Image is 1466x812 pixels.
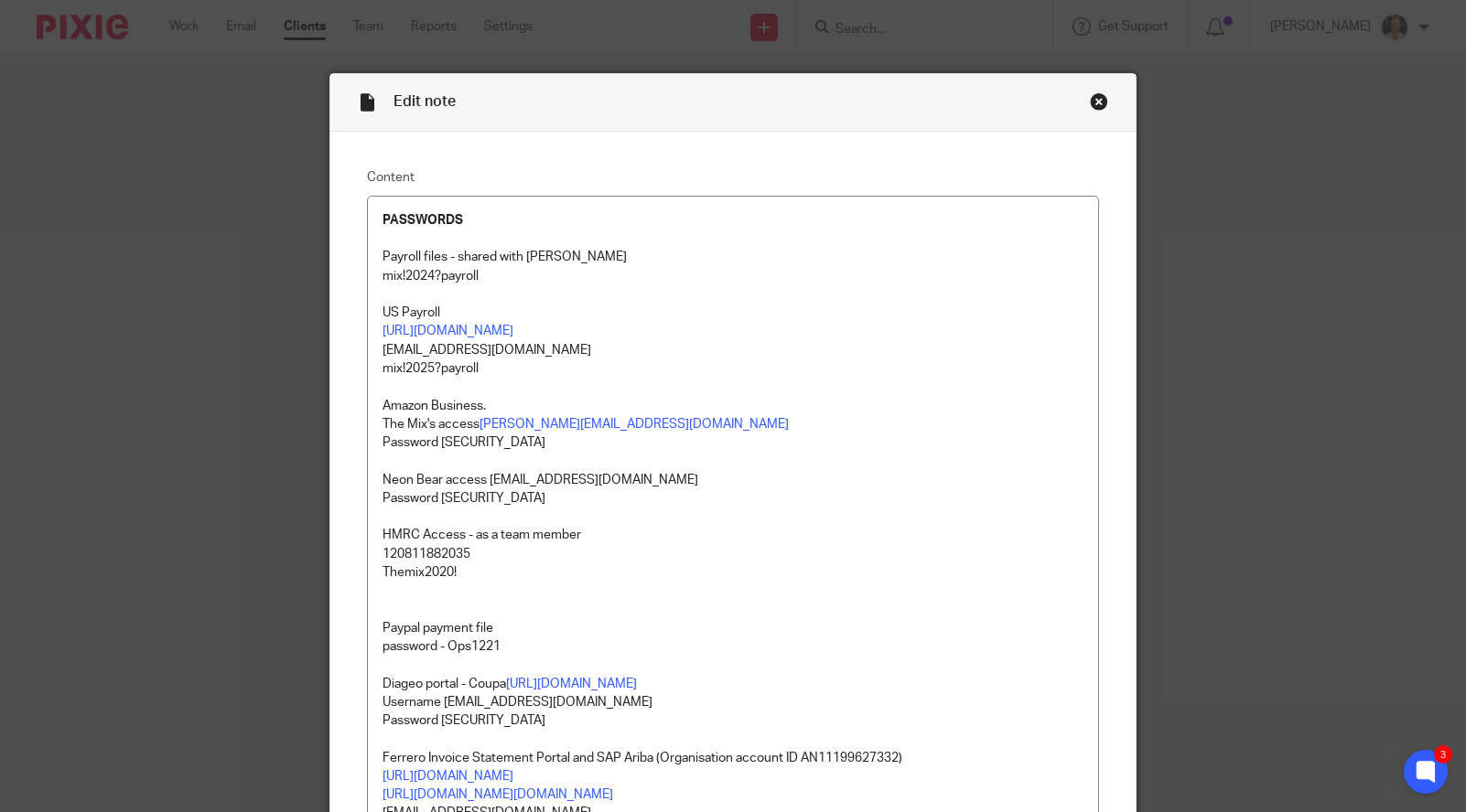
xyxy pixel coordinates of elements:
[383,359,1083,378] p: mix!2025?payroll
[383,711,1083,730] p: Password [SECURITY_DATA]
[480,418,789,431] a: [PERSON_NAME][EMAIL_ADDRESS][DOMAIN_NAME]
[367,168,1098,187] label: Content
[383,489,1083,507] p: Password [SECURITY_DATA]
[383,675,1083,693] p: Diageo portal - Coupa
[383,397,1083,415] p: Amazon Business.
[383,788,613,801] a: [URL][DOMAIN_NAME][DOMAIN_NAME]
[383,248,1083,266] p: Payroll files - shared with [PERSON_NAME]
[383,563,1083,582] p: Themix2020!
[383,304,1083,322] p: US Payroll
[383,433,1083,452] p: Password [SECURITY_DATA]
[383,619,1083,637] p: Paypal payment file
[383,693,1083,711] p: Username [EMAIL_ADDRESS][DOMAIN_NAME]
[383,545,1083,563] p: 120811882035
[506,678,637,690] a: [URL][DOMAIN_NAME]
[383,341,1083,359] p: [EMAIL_ADDRESS][DOMAIN_NAME]
[383,415,1083,433] p: The Mix's access
[383,325,513,337] a: [URL][DOMAIN_NAME]
[1434,745,1452,764] div: 3
[383,526,1083,544] p: HMRC Access - as a team member
[383,637,1083,656] p: password - Ops1221
[1090,92,1108,111] div: Close this dialog window
[383,267,1083,285] p: mix!2024?payroll
[383,471,1083,489] p: Neon Bear access [EMAIL_ADDRESS][DOMAIN_NAME]
[393,94,456,109] span: Edit note
[383,749,1083,767] p: Ferrero Invoice Statement Portal and SAP Ariba (Organisation account ID AN11199627332)
[383,214,463,227] strong: PASSWORDS
[383,770,513,783] a: [URL][DOMAIN_NAME]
